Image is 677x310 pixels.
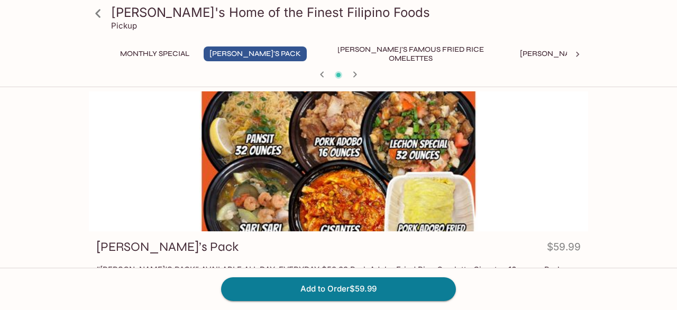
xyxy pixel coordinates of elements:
button: Add to Order$59.99 [221,277,456,300]
button: [PERSON_NAME]'s Famous Fried Rice Omelettes [315,46,506,61]
h3: [PERSON_NAME]'s Home of the Finest Filipino Foods [111,4,584,21]
p: Pickup [111,21,137,31]
button: [PERSON_NAME]'s Mixed Plates [514,46,649,61]
h3: [PERSON_NAME]’s Pack [96,239,239,255]
h4: $59.99 [547,239,581,259]
p: “[PERSON_NAME]’S PACK” AVAILABLE ALL DAY, EVERYDAY $59.99 Pork Adobo Fried Rice Omelette Gisantes... [96,265,581,295]
button: [PERSON_NAME]'s Pack [204,46,307,61]
div: Elena’s Pack [89,91,588,231]
button: Monthly Special [114,46,195,61]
